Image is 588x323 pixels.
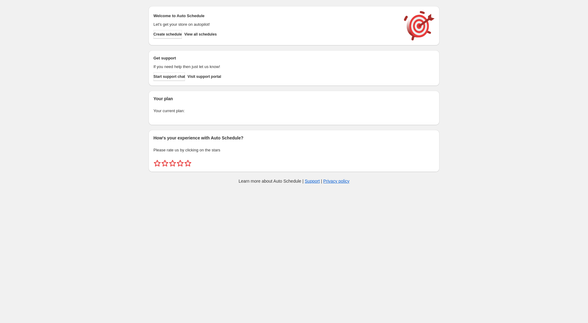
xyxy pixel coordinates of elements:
span: View all schedules [184,32,217,37]
p: If you need help then just let us know! [153,64,398,70]
a: Visit support portal [187,72,221,81]
h2: Get support [153,55,398,61]
p: Please rate us by clicking on the stars [153,147,435,153]
p: Your current plan: [153,108,435,114]
p: Learn more about Auto Schedule | | [239,178,349,184]
h2: How's your experience with Auto Schedule? [153,135,435,141]
button: View all schedules [184,30,217,39]
button: Create schedule [153,30,182,39]
h2: Welcome to Auto Schedule [153,13,398,19]
a: Support [305,179,320,184]
span: Create schedule [153,32,182,37]
p: Let's get your store on autopilot! [153,21,398,28]
a: Privacy policy [323,179,350,184]
span: Visit support portal [187,74,221,79]
h2: Your plan [153,96,435,102]
a: Start support chat [153,72,185,81]
span: Start support chat [153,74,185,79]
